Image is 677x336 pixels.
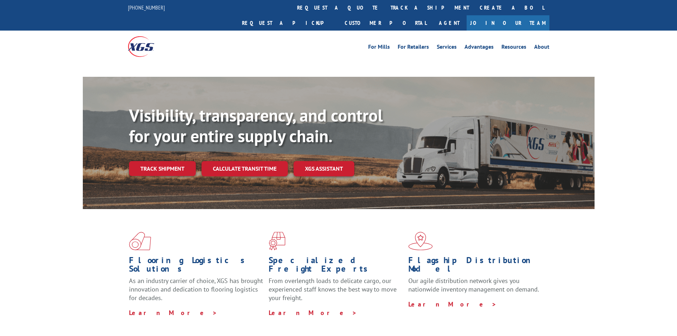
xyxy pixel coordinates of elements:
a: Learn More > [129,309,217,317]
img: xgs-icon-focused-on-flooring-red [269,232,285,250]
a: Track shipment [129,161,196,176]
h1: Flooring Logistics Solutions [129,256,263,277]
a: About [534,44,549,52]
a: Join Our Team [467,15,549,31]
span: As an industry carrier of choice, XGS has brought innovation and dedication to flooring logistics... [129,277,263,302]
span: Our agile distribution network gives you nationwide inventory management on demand. [408,277,539,293]
a: Resources [501,44,526,52]
a: Calculate transit time [202,161,288,176]
a: Services [437,44,457,52]
a: Customer Portal [339,15,432,31]
a: Learn More > [408,300,497,308]
a: Advantages [464,44,494,52]
b: Visibility, transparency, and control for your entire supply chain. [129,104,383,147]
a: XGS ASSISTANT [294,161,354,176]
h1: Specialized Freight Experts [269,256,403,277]
a: For Mills [368,44,390,52]
p: From overlength loads to delicate cargo, our experienced staff knows the best way to move your fr... [269,277,403,308]
img: xgs-icon-total-supply-chain-intelligence-red [129,232,151,250]
a: Learn More > [269,309,357,317]
h1: Flagship Distribution Model [408,256,543,277]
a: Request a pickup [237,15,339,31]
img: xgs-icon-flagship-distribution-model-red [408,232,433,250]
a: For Retailers [398,44,429,52]
a: [PHONE_NUMBER] [128,4,165,11]
a: Agent [432,15,467,31]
